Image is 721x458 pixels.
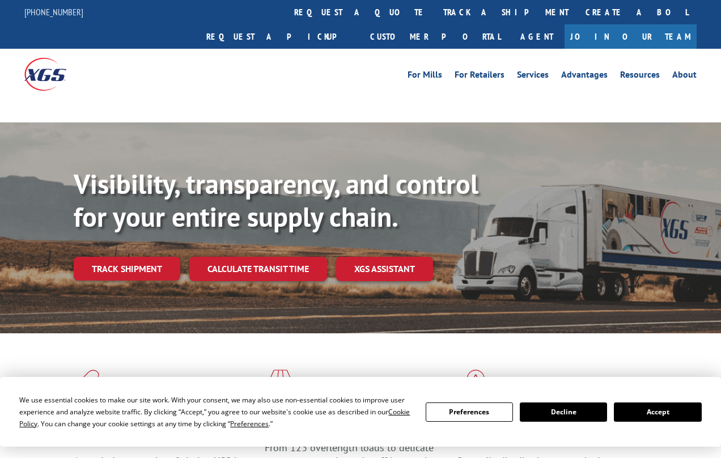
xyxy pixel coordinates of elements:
img: xgs-icon-focused-on-flooring-red [265,370,291,399]
a: XGS ASSISTANT [336,257,433,281]
a: Agent [509,24,565,49]
a: Calculate transit time [189,257,327,281]
a: Services [517,70,549,83]
a: Customer Portal [362,24,509,49]
button: Preferences [426,402,513,422]
a: Request a pickup [198,24,362,49]
button: Accept [614,402,701,422]
a: Track shipment [74,257,180,281]
img: xgs-icon-total-supply-chain-intelligence-red [74,370,109,399]
b: Visibility, transparency, and control for your entire supply chain. [74,166,478,234]
a: Resources [620,70,660,83]
button: Decline [520,402,607,422]
a: For Mills [408,70,442,83]
div: We use essential cookies to make our site work. With your consent, we may also use non-essential ... [19,394,412,430]
a: For Retailers [455,70,504,83]
a: Join Our Team [565,24,697,49]
a: Advantages [561,70,608,83]
img: xgs-icon-flagship-distribution-model-red [456,370,495,399]
a: About [672,70,697,83]
span: Preferences [230,419,269,429]
a: [PHONE_NUMBER] [24,6,83,18]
